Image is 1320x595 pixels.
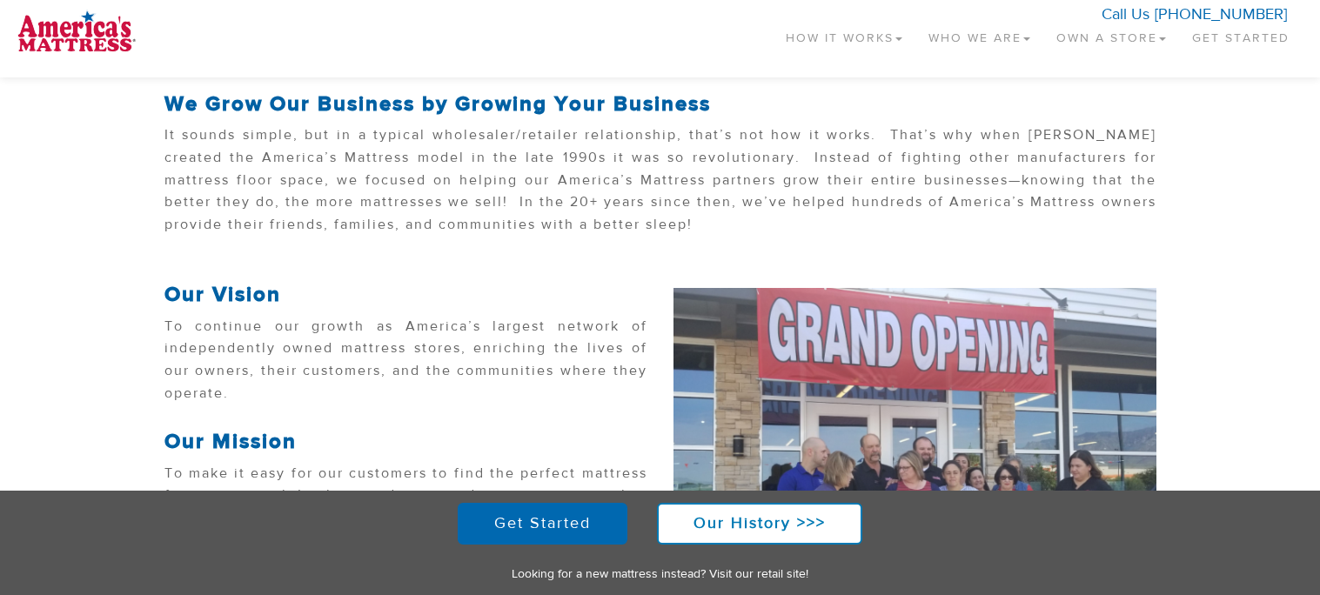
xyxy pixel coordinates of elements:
h2: Our Vision [164,284,647,306]
img: logo [17,9,136,52]
a: Our History >>> [657,503,862,545]
p: To make it easy for our customers to find the perfect mattress for a great night’s sleep and to p... [164,463,647,538]
a: Own a Store [1043,9,1179,60]
a: How It Works [773,9,915,60]
a: Who We Are [915,9,1043,60]
p: It sounds simple, but in a typical wholesaler/retailer relationship, that’s not how it works. Tha... [164,124,1156,244]
span: Call Us [1102,4,1149,24]
h2: Our Mission [164,431,647,453]
h2: We Grow Our Business by Growing Your Business [164,93,1156,116]
a: [PHONE_NUMBER] [1155,4,1287,24]
strong: Our History >>> [694,513,826,533]
a: Get Started [1179,9,1303,60]
p: To continue our growth as America’s largest network of independently owned mattress stores, enric... [164,316,647,413]
a: Get Started [458,503,627,545]
a: Looking for a new mattress instead? Visit our retail site! [512,566,808,582]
